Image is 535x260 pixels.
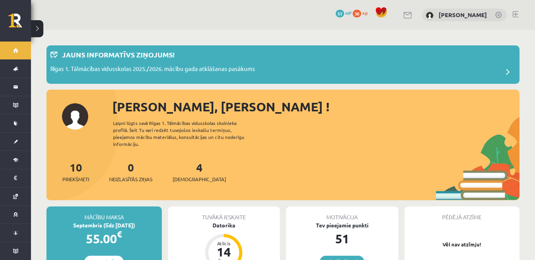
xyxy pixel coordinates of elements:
div: Tuvākā ieskaite [168,206,280,221]
a: 0Neizlasītās ziņas [109,160,153,183]
div: Tev pieejamie punkti [286,221,398,229]
div: Laipni lūgts savā Rīgas 1. Tālmācības vidusskolas skolnieka profilā. Šeit Tu vari redzēt tuvojošo... [113,120,258,147]
p: Jauns informatīvs ziņojums! [62,49,175,60]
p: Vēl nav atzīmju! [408,241,516,248]
a: 51 mP [336,10,352,16]
span: [DEMOGRAPHIC_DATA] [173,175,226,183]
a: Rīgas 1. Tālmācības vidusskola [9,14,31,33]
img: Artūrs Reinis Valters [426,12,434,19]
div: Motivācija [286,206,398,221]
div: 14 [212,246,235,258]
span: 51 [336,10,344,17]
div: 55.00 [46,229,162,248]
a: 30 xp [353,10,371,16]
div: 51 [286,229,398,248]
p: Rīgas 1. Tālmācības vidusskolas 2025./2026. mācību gada atklāšanas pasākums [50,64,255,75]
span: xp [362,10,367,16]
div: Datorika [168,221,280,229]
span: € [117,229,122,240]
span: mP [345,10,352,16]
span: 30 [353,10,361,17]
span: Neizlasītās ziņas [109,175,153,183]
div: Pēdējā atzīme [405,206,520,221]
a: Jauns informatīvs ziņojums! Rīgas 1. Tālmācības vidusskolas 2025./2026. mācību gada atklāšanas pa... [50,49,516,80]
a: 4[DEMOGRAPHIC_DATA] [173,160,226,183]
div: Atlicis [212,241,235,246]
div: [PERSON_NAME], [PERSON_NAME] ! [112,97,520,116]
span: Priekšmeti [62,175,89,183]
a: [PERSON_NAME] [439,11,487,19]
a: 10Priekšmeti [62,160,89,183]
div: Septembris (līdz [DATE]) [46,221,162,229]
div: Mācību maksa [46,206,162,221]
